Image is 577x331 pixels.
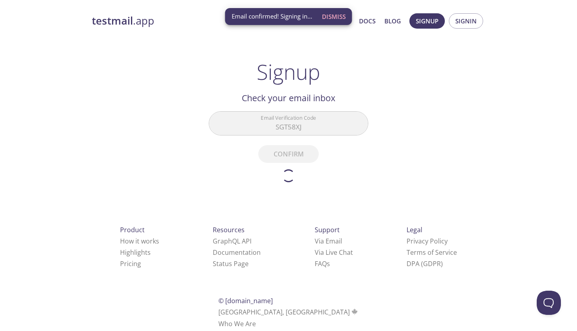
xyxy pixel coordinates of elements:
[359,16,376,26] a: Docs
[409,13,445,29] button: Signup
[315,259,330,268] a: FAQ
[327,259,330,268] span: s
[218,296,273,305] span: © [DOMAIN_NAME]
[213,259,249,268] a: Status Page
[455,16,477,26] span: Signin
[407,225,422,234] span: Legal
[257,60,320,84] h1: Signup
[218,308,359,316] span: [GEOGRAPHIC_DATA], [GEOGRAPHIC_DATA]
[322,11,346,22] span: Dismiss
[92,14,133,28] strong: testmail
[537,291,561,315] iframe: Help Scout Beacon - Open
[213,225,245,234] span: Resources
[120,237,159,246] a: How it works
[315,237,342,246] a: Via Email
[218,319,256,328] a: Who We Are
[120,248,151,257] a: Highlights
[407,237,448,246] a: Privacy Policy
[449,13,483,29] button: Signin
[319,9,349,24] button: Dismiss
[416,16,438,26] span: Signup
[407,259,443,268] a: DPA (GDPR)
[232,12,312,21] span: Email confirmed! Signing in...
[315,248,353,257] a: Via Live Chat
[407,248,457,257] a: Terms of Service
[92,14,281,28] a: testmail.app
[213,237,251,246] a: GraphQL API
[384,16,401,26] a: Blog
[120,225,145,234] span: Product
[315,225,340,234] span: Support
[213,248,261,257] a: Documentation
[209,91,368,105] h2: Check your email inbox
[120,259,141,268] a: Pricing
